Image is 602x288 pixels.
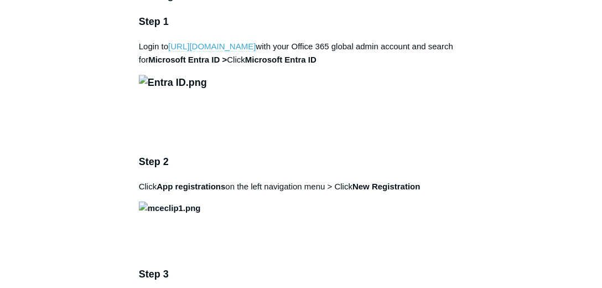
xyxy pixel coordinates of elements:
h3: Step 2 [139,154,463,170]
h3: Step 3 [139,266,463,282]
p: Login to with your Office 365 global admin account and search for Click [139,40,463,66]
strong: Microsoft Entra ID > [148,55,227,64]
p: Click on the left navigation menu > Click [139,180,463,193]
strong: New Registration [352,182,421,191]
h3: Step 1 [139,14,463,30]
strong: Microsoft Entra ID [245,55,316,64]
img: Entra ID.png [139,75,207,91]
img: mceclip1.png [139,202,201,215]
a: [URL][DOMAIN_NAME] [168,42,256,52]
strong: App registrations [157,182,225,191]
